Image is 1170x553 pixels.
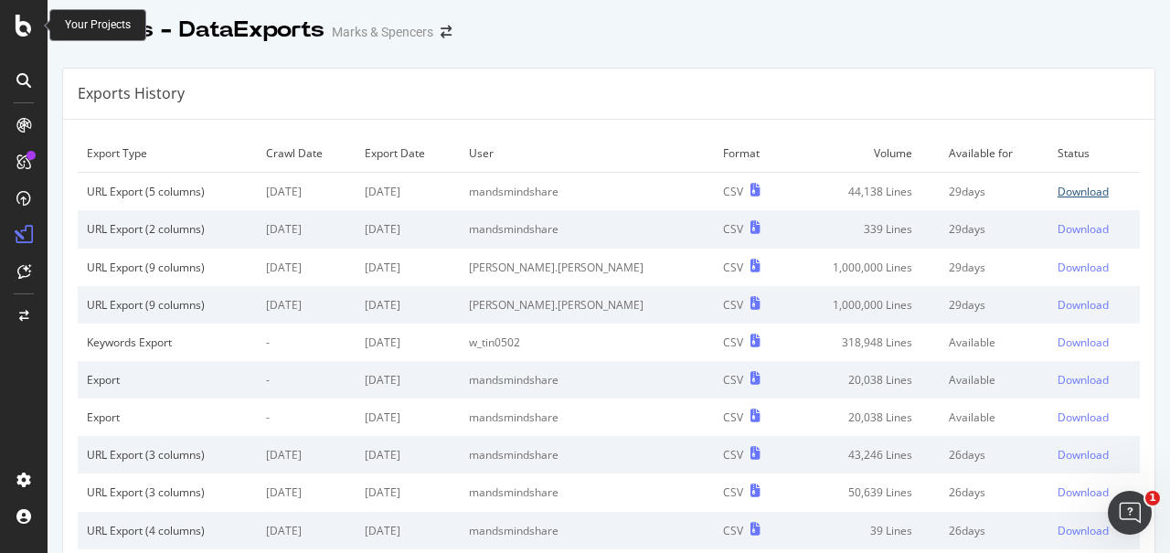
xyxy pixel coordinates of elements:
[723,221,743,237] div: CSV
[940,134,1048,173] td: Available for
[460,173,714,211] td: mandsmindshare
[723,409,743,425] div: CSV
[87,221,248,237] div: URL Export (2 columns)
[460,249,714,286] td: [PERSON_NAME].[PERSON_NAME]
[78,83,185,104] div: Exports History
[460,324,714,361] td: w_tin0502
[1108,491,1152,535] iframe: Intercom live chat
[940,286,1048,324] td: 29 days
[356,324,459,361] td: [DATE]
[78,134,257,173] td: Export Type
[257,286,356,324] td: [DATE]
[940,173,1048,211] td: 29 days
[257,512,356,549] td: [DATE]
[356,134,459,173] td: Export Date
[87,523,248,538] div: URL Export (4 columns)
[1058,297,1131,313] a: Download
[87,484,248,500] div: URL Export (3 columns)
[257,210,356,248] td: [DATE]
[356,473,459,511] td: [DATE]
[1058,335,1131,350] a: Download
[1058,184,1109,199] div: Download
[787,399,940,436] td: 20,038 Lines
[87,260,248,275] div: URL Export (9 columns)
[1058,447,1131,463] a: Download
[723,260,743,275] div: CSV
[949,409,1039,425] div: Available
[356,512,459,549] td: [DATE]
[1058,447,1109,463] div: Download
[787,210,940,248] td: 339 Lines
[1058,372,1131,388] a: Download
[257,473,356,511] td: [DATE]
[460,210,714,248] td: mandsmindshare
[1058,221,1109,237] div: Download
[460,512,714,549] td: mandsmindshare
[87,447,248,463] div: URL Export (3 columns)
[723,335,743,350] div: CSV
[460,399,714,436] td: mandsmindshare
[940,436,1048,473] td: 26 days
[723,297,743,313] div: CSV
[787,249,940,286] td: 1,000,000 Lines
[460,473,714,511] td: mandsmindshare
[787,134,940,173] td: Volume
[1058,523,1109,538] div: Download
[1058,409,1131,425] a: Download
[1058,484,1131,500] a: Download
[787,512,940,549] td: 39 Lines
[257,324,356,361] td: -
[62,15,324,46] div: Reports - DataExports
[1058,260,1109,275] div: Download
[356,399,459,436] td: [DATE]
[949,335,1039,350] div: Available
[460,286,714,324] td: [PERSON_NAME].[PERSON_NAME]
[1058,484,1109,500] div: Download
[940,210,1048,248] td: 29 days
[257,249,356,286] td: [DATE]
[714,134,787,173] td: Format
[1058,297,1109,313] div: Download
[787,361,940,399] td: 20,038 Lines
[1058,335,1109,350] div: Download
[1058,372,1109,388] div: Download
[356,173,459,211] td: [DATE]
[441,26,452,38] div: arrow-right-arrow-left
[1058,184,1131,199] a: Download
[1058,409,1109,425] div: Download
[356,361,459,399] td: [DATE]
[257,436,356,473] td: [DATE]
[787,473,940,511] td: 50,639 Lines
[356,210,459,248] td: [DATE]
[460,361,714,399] td: mandsmindshare
[1145,491,1160,505] span: 1
[87,372,248,388] div: Export
[65,17,131,33] div: Your Projects
[723,484,743,500] div: CSV
[787,173,940,211] td: 44,138 Lines
[460,134,714,173] td: User
[257,173,356,211] td: [DATE]
[87,335,248,350] div: Keywords Export
[257,361,356,399] td: -
[940,249,1048,286] td: 29 days
[1048,134,1140,173] td: Status
[723,447,743,463] div: CSV
[940,512,1048,549] td: 26 days
[787,324,940,361] td: 318,948 Lines
[257,399,356,436] td: -
[723,184,743,199] div: CSV
[787,436,940,473] td: 43,246 Lines
[87,409,248,425] div: Export
[787,286,940,324] td: 1,000,000 Lines
[460,436,714,473] td: mandsmindshare
[356,249,459,286] td: [DATE]
[87,184,248,199] div: URL Export (5 columns)
[723,523,743,538] div: CSV
[87,297,248,313] div: URL Export (9 columns)
[949,372,1039,388] div: Available
[356,436,459,473] td: [DATE]
[723,372,743,388] div: CSV
[1058,221,1131,237] a: Download
[940,473,1048,511] td: 26 days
